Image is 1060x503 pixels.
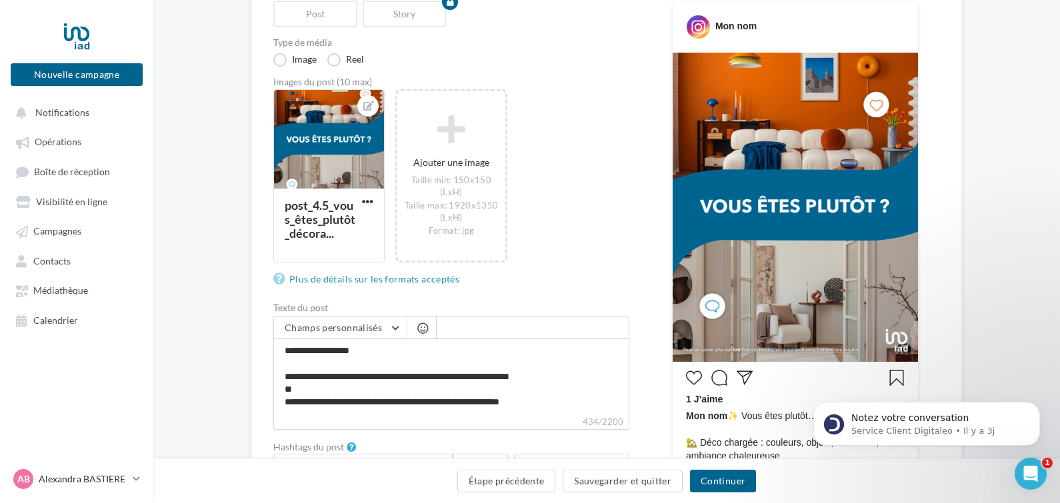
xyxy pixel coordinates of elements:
span: Champs personnalisés [285,322,382,333]
svg: Commenter [711,370,727,386]
a: Visibilité en ligne [8,189,145,213]
svg: Enregistrer [889,370,905,386]
span: Campagnes [33,226,81,237]
span: Mon nom [686,410,727,421]
span: Visibilité en ligne [36,196,107,207]
a: Boîte de réception [8,159,145,184]
div: Images du post (10 max) [273,77,629,87]
button: Champs personnalisés [274,316,407,339]
a: Plus de détails sur les formats acceptés [273,271,465,287]
span: Médiathèque [33,285,88,296]
svg: J’aime [686,370,702,386]
p: Alexandra BASTIERE [39,472,127,486]
span: Boîte de réception [34,166,110,177]
span: Notifications [35,107,89,118]
a: Médiathèque [8,278,145,302]
button: Nouvelle campagne [11,63,143,86]
div: post_4.5_vous_êtes_plutôt_décora... [285,198,355,241]
svg: Partager la publication [737,370,753,386]
button: Ajouter [453,454,509,476]
div: 1 J’aime [686,392,905,409]
button: Continuer [690,470,756,492]
label: Hashtags du post [273,442,344,452]
button: Sauvegarder et quitter [563,470,683,492]
label: Type de média [273,38,629,47]
label: Reel [327,53,364,67]
a: Calendrier [8,308,145,332]
a: Contacts [8,249,145,272]
button: Étape précédente [457,470,556,492]
span: Calendrier [33,314,78,326]
a: Opérations [8,129,145,153]
span: Contacts [33,255,71,266]
label: 434/2200 [273,415,629,430]
iframe: Intercom live chat [1015,458,1047,490]
label: Texte du post [273,303,629,312]
span: 1 [1042,458,1053,468]
span: AB [17,472,30,486]
button: Notifications [8,100,140,124]
a: AB Alexandra BASTIERE [11,466,143,492]
button: Générer des hashtags [514,454,629,476]
div: Mon nom [715,19,757,33]
iframe: Intercom notifications message [793,374,1060,467]
span: Opérations [35,137,81,148]
label: Image [273,53,317,67]
a: Campagnes [8,219,145,243]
